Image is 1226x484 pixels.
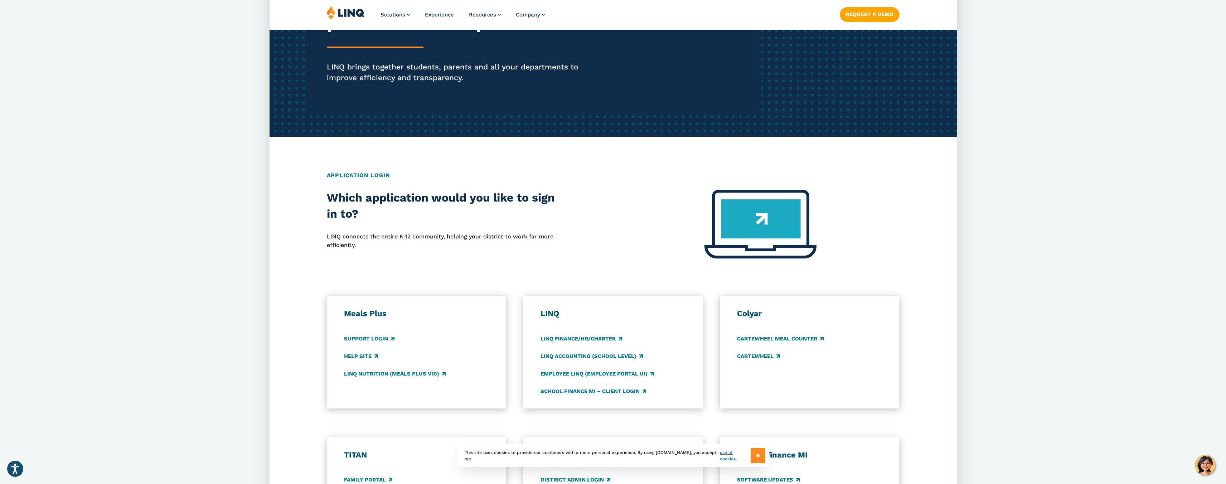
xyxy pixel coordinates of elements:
[344,352,378,360] a: Help Site
[839,7,899,21] a: Request a Demo
[541,387,646,395] a: School Finance MI – Client Login
[344,309,489,319] h3: Meals Plus
[541,309,685,319] h3: LINQ
[737,476,800,484] a: Software Updates
[381,6,545,29] nav: Primary Navigation
[720,449,750,462] a: use of cookies.
[541,476,610,484] a: District Admin Login
[344,476,392,484] a: Family Portal
[344,450,489,460] h3: TITAN
[327,190,556,222] h2: Which application would you like to sign in to?
[327,6,365,19] img: LINQ | K‑12 Software
[541,370,654,378] a: Employee LINQ (Employee Portal UI)
[737,309,882,319] h3: Colyar
[425,11,454,18] a: Experience
[327,232,556,250] p: LINQ connects the entire K‑12 community, helping your district to work far more efficiently.
[381,11,405,18] span: Solutions
[327,62,592,83] p: LINQ brings together students, parents and all your departments to improve efficiency and transpa...
[381,11,410,18] a: Solutions
[327,171,900,180] h2: Application Login
[737,450,882,460] h3: School Finance MI
[1195,455,1215,475] button: Hello, have a question? Let’s chat.
[737,335,824,343] a: CARTEWHEEL Meal Counter
[469,11,496,18] span: Resources
[541,352,643,360] a: LINQ Accounting (school level)
[516,11,540,18] span: Company
[344,335,394,343] a: Support Login
[516,11,545,18] a: Company
[457,444,769,467] div: This site uses cookies to provide our customers with a more personal experience. By using [DOMAIN...
[469,11,501,18] a: Resources
[344,370,446,378] a: LINQ Nutrition (Meals Plus v10)
[839,6,899,21] nav: Button Navigation
[737,352,780,360] a: CARTEWHEEL
[541,335,622,343] a: LINQ Finance/HR/Charter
